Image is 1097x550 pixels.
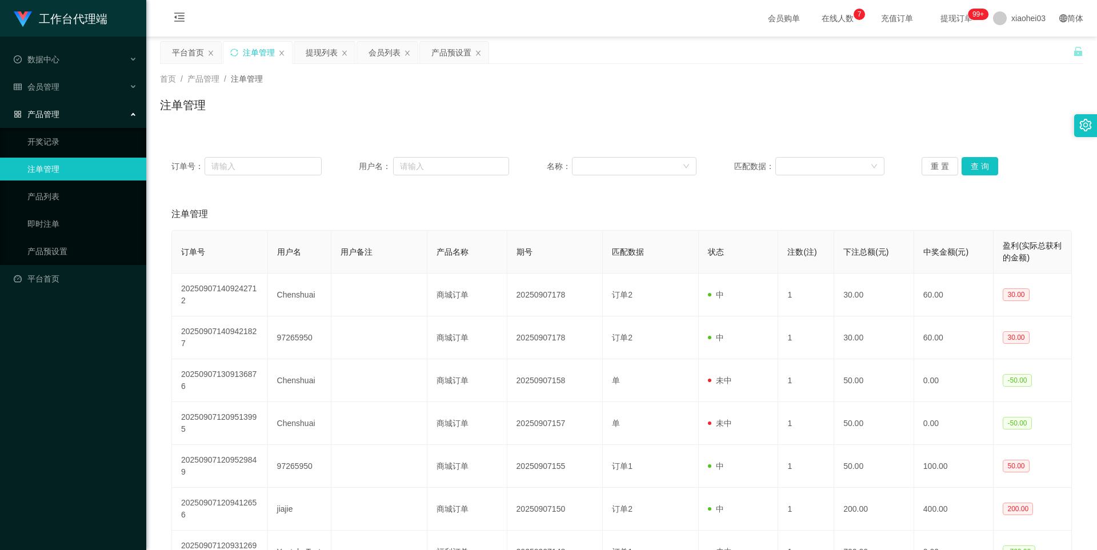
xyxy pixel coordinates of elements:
td: 202509071309136876 [172,359,268,402]
span: 订单号 [181,247,205,256]
span: 匹配数据 [612,247,644,256]
a: 注单管理 [27,158,137,180]
sup: 1110 [968,9,988,20]
input: 请输入 [205,157,321,175]
i: 图标: close [475,50,482,57]
span: 订单2 [612,333,632,342]
span: 产品名称 [437,247,469,256]
td: 20250907158 [507,359,603,402]
td: 商城订单 [427,402,507,445]
a: 产品预设置 [27,240,137,263]
button: 查 询 [962,157,998,175]
span: 期号 [517,247,533,256]
td: 商城订单 [427,274,507,316]
td: 1 [778,488,834,531]
td: 1 [778,316,834,359]
td: 202509071209412656 [172,488,268,531]
td: 商城订单 [427,488,507,531]
span: 注单管理 [171,207,208,221]
span: 30.00 [1003,288,1029,301]
i: 图标: down [871,163,878,171]
span: / [181,74,183,83]
td: 20250907150 [507,488,603,531]
td: 1 [778,402,834,445]
td: 97265950 [268,445,332,488]
span: 名称： [547,160,572,172]
div: 注单管理 [243,42,275,63]
i: 图标: global [1059,14,1067,22]
i: 图标: menu-fold [160,1,199,37]
span: 50.00 [1003,460,1029,472]
td: 60.00 [914,316,994,359]
td: 商城订单 [427,316,507,359]
button: 重 置 [922,157,958,175]
span: 订单1 [612,461,632,471]
td: jiajie [268,488,332,531]
span: 订单2 [612,504,632,513]
td: 商城订单 [427,359,507,402]
td: 1 [778,359,834,402]
span: 订单2 [612,290,632,299]
span: 30.00 [1003,331,1029,344]
i: 图标: close [278,50,285,57]
td: 30.00 [834,274,914,316]
span: 产品管理 [14,110,59,119]
input: 请输入 [393,157,509,175]
i: 图标: check-circle-o [14,55,22,63]
span: 中 [708,333,724,342]
span: 中 [708,504,724,513]
td: 1 [778,274,834,316]
div: 提现列表 [306,42,338,63]
td: 50.00 [834,402,914,445]
td: 20250907155 [507,445,603,488]
a: 即时注单 [27,212,137,235]
td: 60.00 [914,274,994,316]
span: 充值订单 [875,14,919,22]
span: 未中 [708,419,732,428]
td: 20250907178 [507,274,603,316]
td: 202509071209529849 [172,445,268,488]
td: Chenshuai [268,402,332,445]
span: 提现订单 [935,14,978,22]
td: 200.00 [834,488,914,531]
sup: 7 [854,9,865,20]
i: 图标: setting [1079,119,1092,131]
span: 注单管理 [231,74,263,83]
td: Chenshuai [268,274,332,316]
span: 用户名： [359,160,393,172]
i: 图标: table [14,83,22,91]
span: 状态 [708,247,724,256]
td: 97265950 [268,316,332,359]
span: 单 [612,419,620,428]
span: 首页 [160,74,176,83]
i: 图标: unlock [1073,46,1083,57]
td: Chenshuai [268,359,332,402]
td: 100.00 [914,445,994,488]
span: 用户备注 [341,247,373,256]
span: 中 [708,290,724,299]
a: 图标: dashboard平台首页 [14,267,137,290]
span: 200.00 [1003,503,1033,515]
span: 注数(注) [787,247,816,256]
span: 产品管理 [187,74,219,83]
div: 产品预设置 [431,42,471,63]
i: 图标: appstore-o [14,110,22,118]
span: / [224,74,226,83]
span: 中奖金额(元) [923,247,968,256]
span: -50.00 [1003,417,1031,429]
span: 未中 [708,376,732,385]
a: 工作台代理端 [14,14,107,23]
span: 用户名 [277,247,301,256]
span: 数据中心 [14,55,59,64]
span: 在线人数 [816,14,859,22]
h1: 注单管理 [160,97,206,114]
div: 平台首页 [172,42,204,63]
div: 会员列表 [369,42,401,63]
i: 图标: close [207,50,214,57]
span: -50.00 [1003,374,1031,387]
td: 20250907178 [507,316,603,359]
td: 1 [778,445,834,488]
td: 20250907157 [507,402,603,445]
td: 50.00 [834,445,914,488]
i: 图标: down [683,163,690,171]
